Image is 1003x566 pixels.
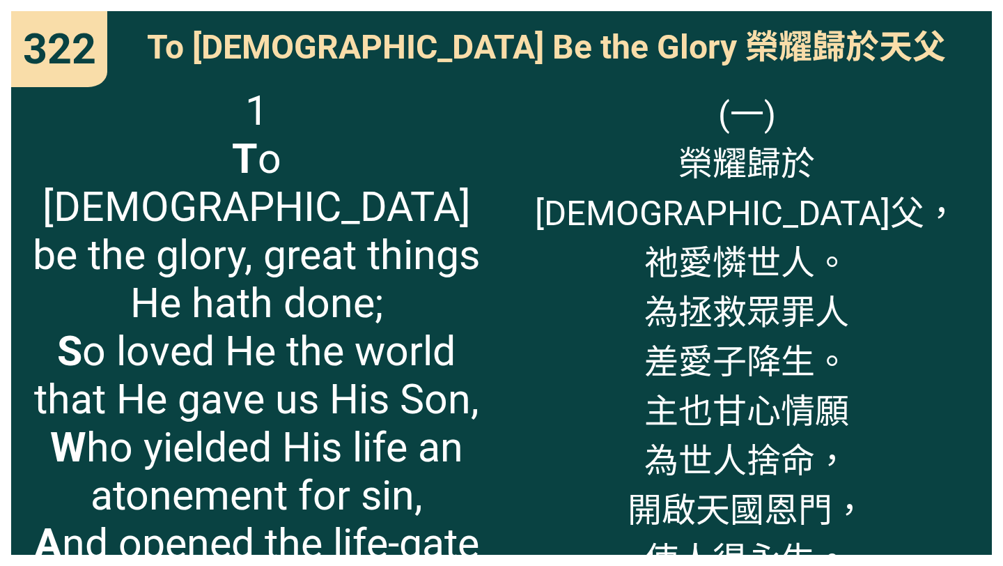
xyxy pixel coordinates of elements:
span: To [DEMOGRAPHIC_DATA] Be the Glory 榮耀歸於天父 [147,20,946,68]
b: W [50,423,86,471]
span: 322 [23,24,96,74]
b: T [232,135,258,183]
b: S [57,327,82,375]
